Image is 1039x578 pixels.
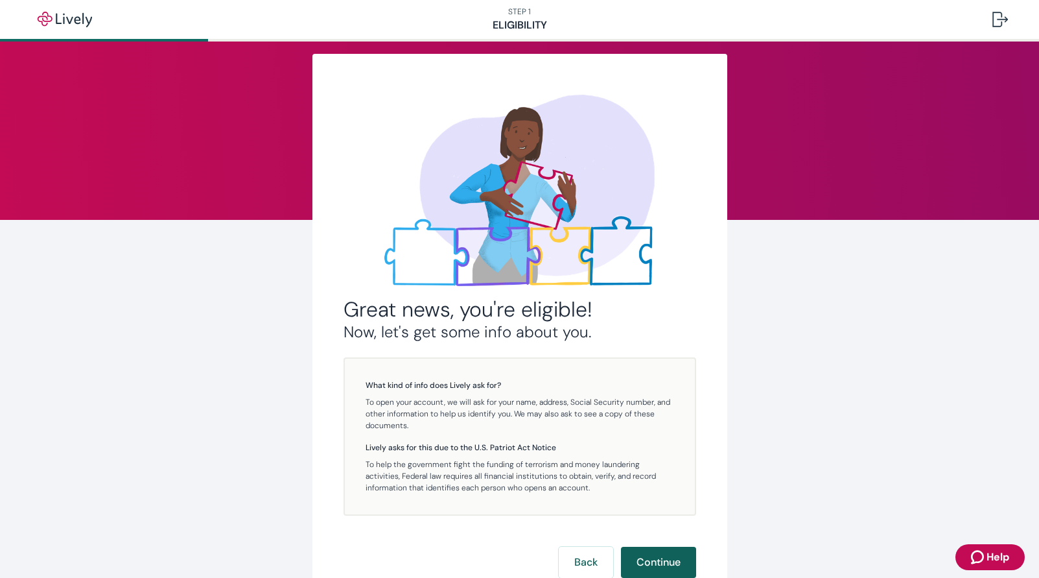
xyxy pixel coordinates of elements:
h5: Lively asks for this due to the U.S. Patriot Act Notice [366,442,674,453]
h2: Great news, you're eligible! [344,296,696,322]
button: Zendesk support iconHelp [955,544,1025,570]
img: Lively [29,12,101,27]
h3: Now, let's get some info about you. [344,322,696,342]
h5: What kind of info does Lively ask for? [366,379,674,391]
button: Log out [982,4,1018,35]
svg: Zendesk support icon [971,549,986,565]
button: Back [559,547,613,578]
span: Help [986,549,1009,565]
button: Continue [621,547,696,578]
p: To help the government fight the funding of terrorism and money laundering activities, Federal la... [366,459,674,494]
p: To open your account, we will ask for your name, address, Social Security number, and other infor... [366,396,674,431]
